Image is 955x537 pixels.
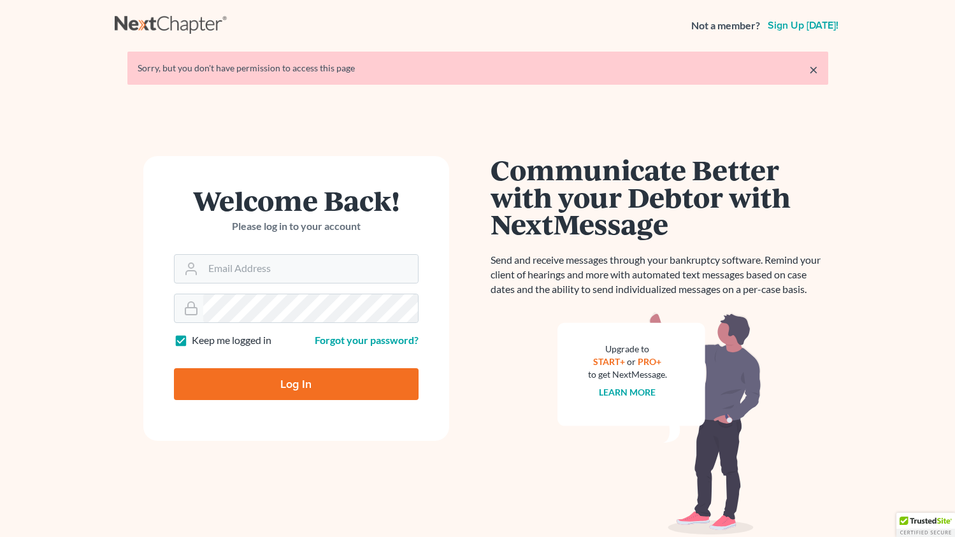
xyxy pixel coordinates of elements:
[599,387,656,397] a: Learn more
[691,18,760,33] strong: Not a member?
[315,334,419,346] a: Forgot your password?
[174,368,419,400] input: Log In
[491,253,828,297] p: Send and receive messages through your bankruptcy software. Remind your client of hearings and mo...
[638,356,661,367] a: PRO+
[138,62,818,75] div: Sorry, but you don't have permission to access this page
[491,156,828,238] h1: Communicate Better with your Debtor with NextMessage
[896,513,955,537] div: TrustedSite Certified
[588,368,667,381] div: to get NextMessage.
[192,333,271,348] label: Keep me logged in
[765,20,841,31] a: Sign up [DATE]!
[174,187,419,214] h1: Welcome Back!
[557,312,761,535] img: nextmessage_bg-59042aed3d76b12b5cd301f8e5b87938c9018125f34e5fa2b7a6b67550977c72.svg
[809,62,818,77] a: ×
[203,255,418,283] input: Email Address
[627,356,636,367] span: or
[588,343,667,355] div: Upgrade to
[593,356,625,367] a: START+
[174,219,419,234] p: Please log in to your account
